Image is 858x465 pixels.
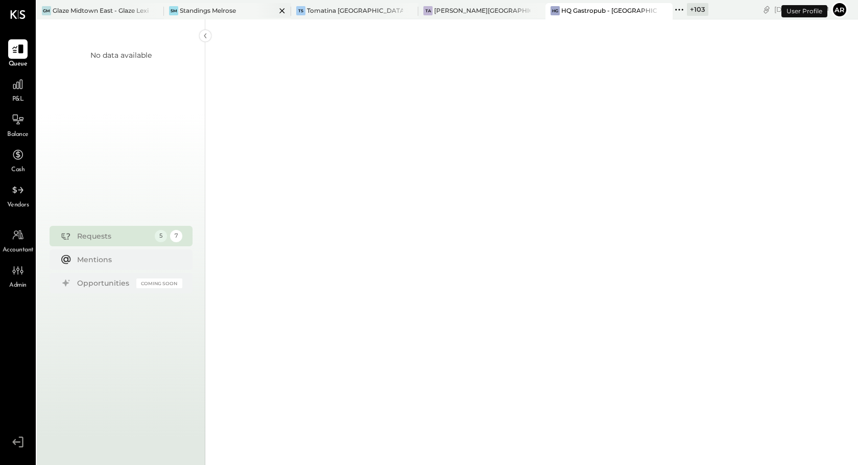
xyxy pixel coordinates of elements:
span: Vendors [7,201,29,210]
a: Vendors [1,180,35,210]
a: Balance [1,110,35,139]
button: Ar [831,2,848,18]
div: Requests [77,231,150,241]
span: Admin [9,281,27,290]
div: Mentions [77,254,177,265]
div: Glaze Midtown East - Glaze Lexington One LLC [53,6,149,15]
span: Balance [7,130,29,139]
span: Accountant [3,246,34,255]
div: 5 [155,230,167,242]
span: Queue [9,60,28,69]
span: Cash [11,166,25,175]
div: + 103 [687,3,708,16]
div: Opportunities [77,278,131,288]
div: SM [169,6,178,15]
div: TS [296,6,305,15]
a: P&L [1,75,35,104]
div: Tomatina [GEOGRAPHIC_DATA] [307,6,403,15]
div: TA [423,6,433,15]
div: HG [551,6,560,15]
div: [PERSON_NAME][GEOGRAPHIC_DATA] [434,6,530,15]
div: GM [42,6,51,15]
div: Coming Soon [136,278,182,288]
span: P&L [12,95,24,104]
a: Accountant [1,225,35,255]
div: 7 [170,230,182,242]
div: Standings Melrose [180,6,236,15]
a: Admin [1,261,35,290]
a: Queue [1,39,35,69]
div: copy link [761,4,772,15]
div: No data available [90,50,152,60]
div: HQ Gastropub - [GEOGRAPHIC_DATA] [561,6,657,15]
div: User Profile [781,5,827,17]
div: [DATE] [774,5,829,14]
a: Cash [1,145,35,175]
